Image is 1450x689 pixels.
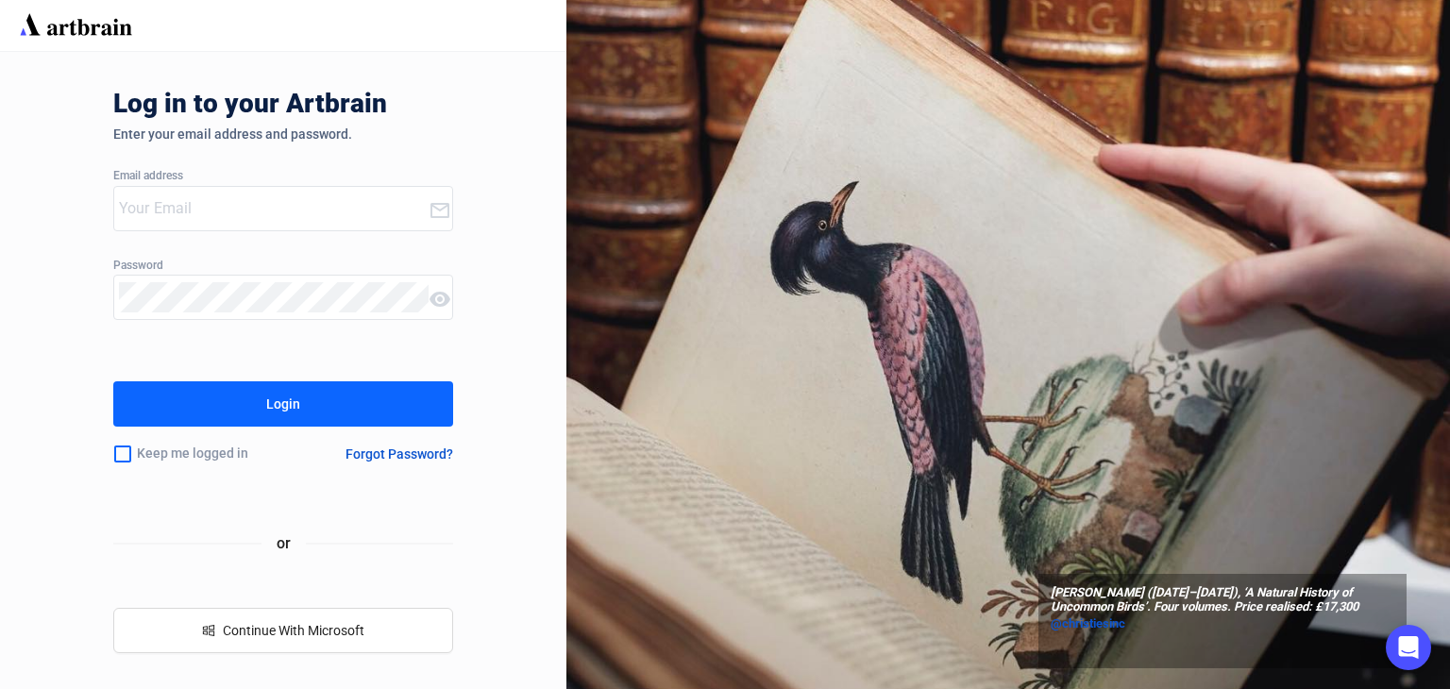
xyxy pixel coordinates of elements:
[113,608,453,653] button: windowsContinue With Microsoft
[113,260,453,273] div: Password
[1386,625,1431,670] div: Open Intercom Messenger
[113,170,453,183] div: Email address
[1051,614,1394,633] a: @christiesinc
[266,389,300,419] div: Login
[346,446,453,462] div: Forgot Password?
[113,89,680,126] div: Log in to your Artbrain
[1051,616,1125,630] span: @christiesinc
[202,624,215,637] span: windows
[113,381,453,427] button: Login
[113,126,453,142] div: Enter your email address and password.
[119,193,429,224] input: Your Email
[1051,586,1394,614] span: [PERSON_NAME] ([DATE]–[DATE]), ‘A Natural History of Uncommon Birds’. Four volumes. Price realise...
[113,434,300,474] div: Keep me logged in
[261,531,306,555] span: or
[223,623,364,638] span: Continue With Microsoft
